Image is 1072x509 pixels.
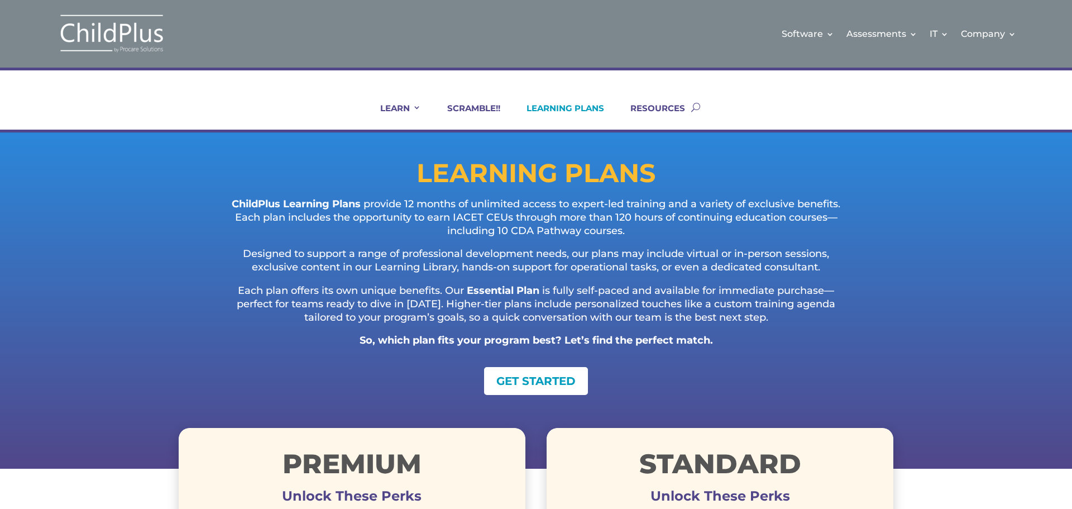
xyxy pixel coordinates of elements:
a: SCRAMBLE!! [433,103,500,130]
a: Company [961,11,1016,56]
strong: So, which plan fits your program best? Let’s find the perfect match. [360,334,713,346]
h1: STANDARD [547,450,893,483]
a: Assessments [846,11,917,56]
p: provide 12 months of unlimited access to expert-led training and a variety of exclusive benefits.... [223,198,849,248]
h3: Unlock These Perks [547,496,893,502]
strong: Essential Plan [467,284,539,297]
a: GET STARTED [484,367,588,395]
a: RESOURCES [616,103,685,130]
a: Software [782,11,834,56]
strong: ChildPlus Learning Plans [232,198,361,210]
a: IT [930,11,949,56]
h1: Premium [179,450,525,483]
h1: LEARNING PLANS [179,160,893,192]
a: LEARNING PLANS [513,103,604,130]
p: Designed to support a range of professional development needs, our plans may include virtual or i... [223,248,849,284]
h3: Unlock These Perks [179,496,525,502]
a: LEARN [366,103,421,130]
p: Each plan offers its own unique benefits. Our is fully self-paced and available for immediate pur... [223,284,849,334]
